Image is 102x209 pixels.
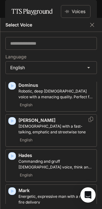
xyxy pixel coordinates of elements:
[61,5,91,18] button: Voices
[18,101,34,109] span: English
[6,62,97,74] div: English
[18,117,94,123] p: [PERSON_NAME]
[5,55,26,59] p: Language
[18,82,94,88] p: Dominus
[88,117,94,122] button: Copy Voice ID
[11,5,52,18] h1: TTS Playground
[5,3,16,15] button: open drawer
[18,88,94,100] p: Robotic, deep male voice with a menacing quality. Perfect for villains
[80,187,96,203] div: Open Intercom Messenger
